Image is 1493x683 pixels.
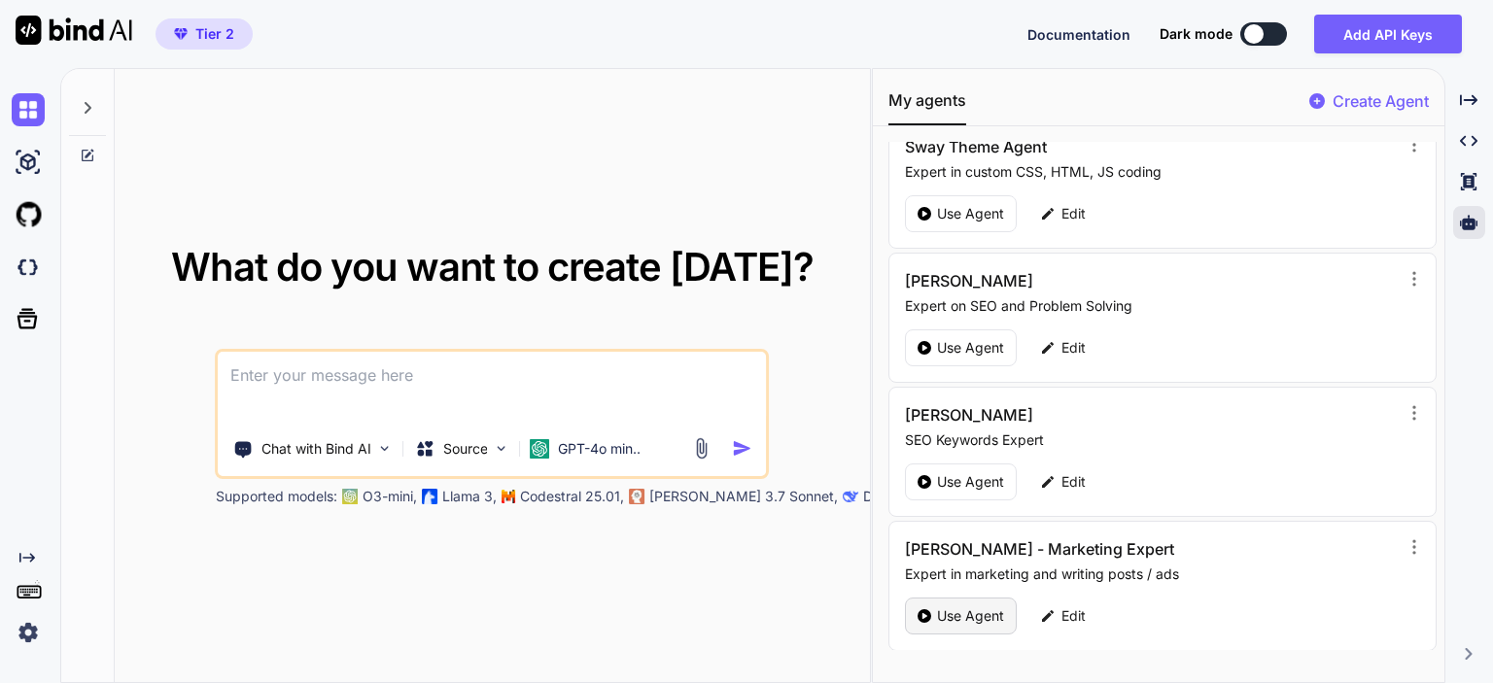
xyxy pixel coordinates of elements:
[937,472,1004,492] p: Use Agent
[156,18,253,50] button: premiumTier 2
[12,146,45,179] img: ai-studio
[1061,472,1086,492] p: Edit
[16,16,132,45] img: Bind AI
[12,251,45,284] img: darkCloudIdeIcon
[12,198,45,231] img: githubLight
[690,437,712,460] img: attachment
[1333,89,1429,113] p: Create Agent
[905,162,1398,182] p: Expert in custom CSS, HTML, JS coding
[12,616,45,649] img: settings
[905,135,1250,158] h3: Sway Theme Agent
[649,487,838,506] p: [PERSON_NAME] 3.7 Sonnet,
[442,487,497,506] p: Llama 3,
[531,439,550,459] img: GPT-4o mini
[503,490,516,503] img: Mistral-AI
[863,487,946,506] p: Deepseek R1
[905,430,1398,450] p: SEO Keywords Expert
[630,489,645,504] img: claude
[905,296,1398,316] p: Expert on SEO and Problem Solving
[261,439,371,459] p: Chat with Bind AI
[363,487,417,506] p: O3-mini,
[12,93,45,126] img: chat
[1061,204,1086,223] p: Edit
[937,338,1004,358] p: Use Agent
[377,440,394,457] img: Pick Tools
[216,487,337,506] p: Supported models:
[195,24,234,44] span: Tier 2
[443,439,488,459] p: Source
[1061,338,1086,358] p: Edit
[1160,24,1233,44] span: Dark mode
[732,438,752,459] img: icon
[423,489,438,504] img: Llama2
[905,269,1250,292] h3: [PERSON_NAME]
[905,564,1398,584] p: Expert in marketing and writing posts / ads
[1027,24,1130,45] button: Documentation
[494,440,510,457] img: Pick Models
[558,439,641,459] p: GPT-4o min..
[171,243,814,290] span: What do you want to create [DATE]?
[905,537,1250,561] h3: [PERSON_NAME] - Marketing Expert
[520,487,624,506] p: Codestral 25.01,
[1061,606,1086,626] p: Edit
[937,606,1004,626] p: Use Agent
[1314,15,1462,53] button: Add API Keys
[844,489,859,504] img: claude
[905,403,1250,427] h3: [PERSON_NAME]
[937,204,1004,223] p: Use Agent
[343,489,359,504] img: GPT-4
[174,28,188,40] img: premium
[1027,26,1130,43] span: Documentation
[888,88,966,125] button: My agents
